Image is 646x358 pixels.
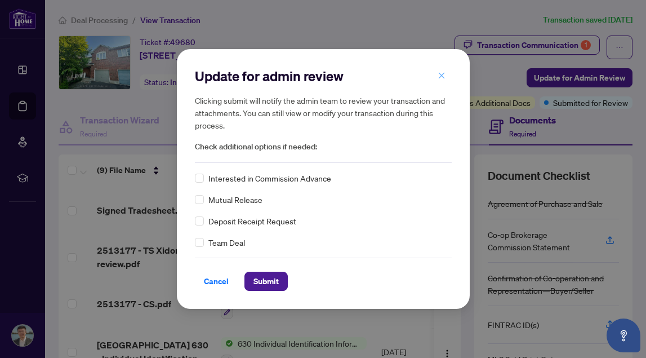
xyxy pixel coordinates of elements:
h5: Clicking submit will notify the admin team to review your transaction and attachments. You can st... [195,94,452,131]
span: Mutual Release [208,193,262,206]
span: Submit [253,272,279,290]
h2: Update for admin review [195,67,452,85]
span: Check additional options if needed: [195,140,452,153]
span: Deposit Receipt Request [208,215,296,227]
button: Cancel [195,272,238,291]
span: Cancel [204,272,229,290]
button: Open asap [607,319,640,352]
button: Submit [244,272,288,291]
span: Team Deal [208,236,245,249]
span: close [438,72,445,79]
span: Interested in Commission Advance [208,172,331,184]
